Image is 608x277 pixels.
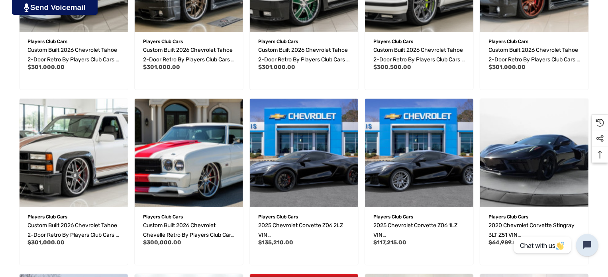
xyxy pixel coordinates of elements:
a: Custom Built 2026 Chevrolet Tahoe 2-Door Retro by Players Club Cars | REF TAH20826202503,$301,000.00 [143,45,235,65]
p: Players Club Cars [373,36,465,47]
span: Custom Built 2026 Chevrolet Tahoe 2-Door Retro by Players Club Cars | REF TAH20826202504 [28,47,118,73]
a: 2025 Chevrolet Corvette Z06 2LZ VIN 1G1YE2D37S5607208,$135,210.00 [250,99,358,207]
span: 2025 Chevrolet Corvette Z06 1LZ VIN [US_VEHICLE_IDENTIFICATION_NUMBER] [373,222,463,257]
span: Custom Built 2026 Chevrolet Chevelle Retro by Players Club Cars | REF CVRT0822202501 [143,222,234,248]
a: 2025 Chevrolet Corvette Z06 2LZ VIN 1G1YE2D37S5607208,$135,210.00 [258,221,350,240]
img: For Sale: 2025 Chevrolet Corvette Z06 1LZ VIN 1G1YD2D32S5606812 [365,99,473,207]
p: Players Club Cars [258,212,350,222]
span: $64,989.00 [488,239,521,246]
p: Players Club Cars [28,212,120,222]
svg: Social Media [596,135,604,143]
span: $300,000.00 [143,239,181,246]
a: Custom Built 2026 Chevrolet Tahoe 2-Door Retro by Players Club Cars | REF TAH20826202504,$301,000.00 [28,45,120,65]
span: Custom Built 2026 Chevrolet Tahoe 2-Door Retro by Players Club Cars | REF TAH20822202502 [488,47,578,73]
span: $301,000.00 [28,239,65,246]
a: Custom Built 2026 Chevrolet Tahoe 2-Door Retro by Players Club Cars | REF TAH20822202502,$301,000.00 [488,45,580,65]
span: Custom Built 2026 Chevrolet Tahoe 2-Door Retro by Players Club Cars | REF TAH20826202503 [143,47,233,73]
p: Players Club Cars [488,212,580,222]
p: Players Club Cars [373,212,465,222]
a: 2025 Chevrolet Corvette Z06 1LZ VIN 1G1YD2D32S5606812,$117,215.00 [373,221,465,240]
span: $301,000.00 [28,64,65,71]
img: Custom Built 2026 Chevrolet Tahoe 2-Door Retro by Players Club Cars | REF TAH20822202501 [20,99,128,207]
img: For Sale: 2020 Chevrolet Corvette Stingray 3LT Z51 VIN 1G1Y82D4XL5106394 [480,99,588,207]
p: Players Club Cars [143,36,235,47]
span: $117,215.00 [373,239,406,246]
img: For Sale: 2025 Chevrolet Corvette Z06 2LZ VIN 1G1YE2D37S5607208 [250,99,358,207]
span: $135,210.00 [258,239,293,246]
span: Custom Built 2026 Chevrolet Tahoe 2-Door Retro by Players Club Cars | REF TAH20822202501 [28,222,118,248]
span: $301,000.00 [143,64,180,71]
span: Custom Built 2026 Chevrolet Tahoe 2-Door Retro by Players Club Cars | REF TAH20826202502 [258,47,348,73]
p: Players Club Cars [28,36,120,47]
span: 2025 Chevrolet Corvette Z06 2LZ VIN [US_VEHICLE_IDENTIFICATION_NUMBER] [258,222,347,257]
span: $301,000.00 [258,64,295,71]
svg: Recently Viewed [596,119,604,127]
a: Custom Built 2026 Chevrolet Tahoe 2-Door Retro by Players Club Cars | REF TAH20826202501,$300,500.00 [373,45,465,65]
p: Players Club Cars [258,36,350,47]
p: Players Club Cars [488,36,580,47]
a: Custom Built 2026 Chevrolet Chevelle Retro by Players Club Cars | REF CVRT0822202501,$300,000.00 [143,221,235,240]
a: Custom Built 2026 Chevrolet Tahoe 2-Door Retro by Players Club Cars | REF TAH20822202501,$301,000.00 [20,99,128,207]
a: Custom Built 2026 Chevrolet Tahoe 2-Door Retro by Players Club Cars | REF TAH20826202502,$301,000.00 [258,45,350,65]
span: Custom Built 2026 Chevrolet Tahoe 2-Door Retro by Players Club Cars | REF TAH20826202501 [373,47,463,73]
img: Custom Built 2026 Chevrolet Chevelle Retro by Players Club Cars | REF CVRT0822202501 [135,99,243,207]
span: $301,000.00 [488,64,526,71]
a: 2025 Chevrolet Corvette Z06 1LZ VIN 1G1YD2D32S5606812,$117,215.00 [365,99,473,207]
a: 2020 Chevrolet Corvette Stingray 3LT Z51 VIN 1G1Y82D4XL5106394,$64,989.00 [480,99,588,207]
a: Custom Built 2026 Chevrolet Tahoe 2-Door Retro by Players Club Cars | REF TAH20822202501,$301,000.00 [28,221,120,240]
p: Players Club Cars [143,212,235,222]
svg: Top [592,151,608,159]
a: 2020 Chevrolet Corvette Stingray 3LT Z51 VIN 1G1Y82D4XL5106394,$64,989.00 [488,221,580,240]
img: PjwhLS0gR2VuZXJhdG9yOiBHcmF2aXQuaW8gLS0+PHN2ZyB4bWxucz0iaHR0cDovL3d3dy53My5vcmcvMjAwMC9zdmciIHhtb... [24,3,29,12]
span: 2020 Chevrolet Corvette Stingray 3LT Z51 VIN [US_VEHICLE_IDENTIFICATION_NUMBER] [488,222,578,257]
a: Custom Built 2026 Chevrolet Chevelle Retro by Players Club Cars | REF CVRT0822202501,$300,000.00 [135,99,243,207]
span: $300,500.00 [373,64,411,71]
